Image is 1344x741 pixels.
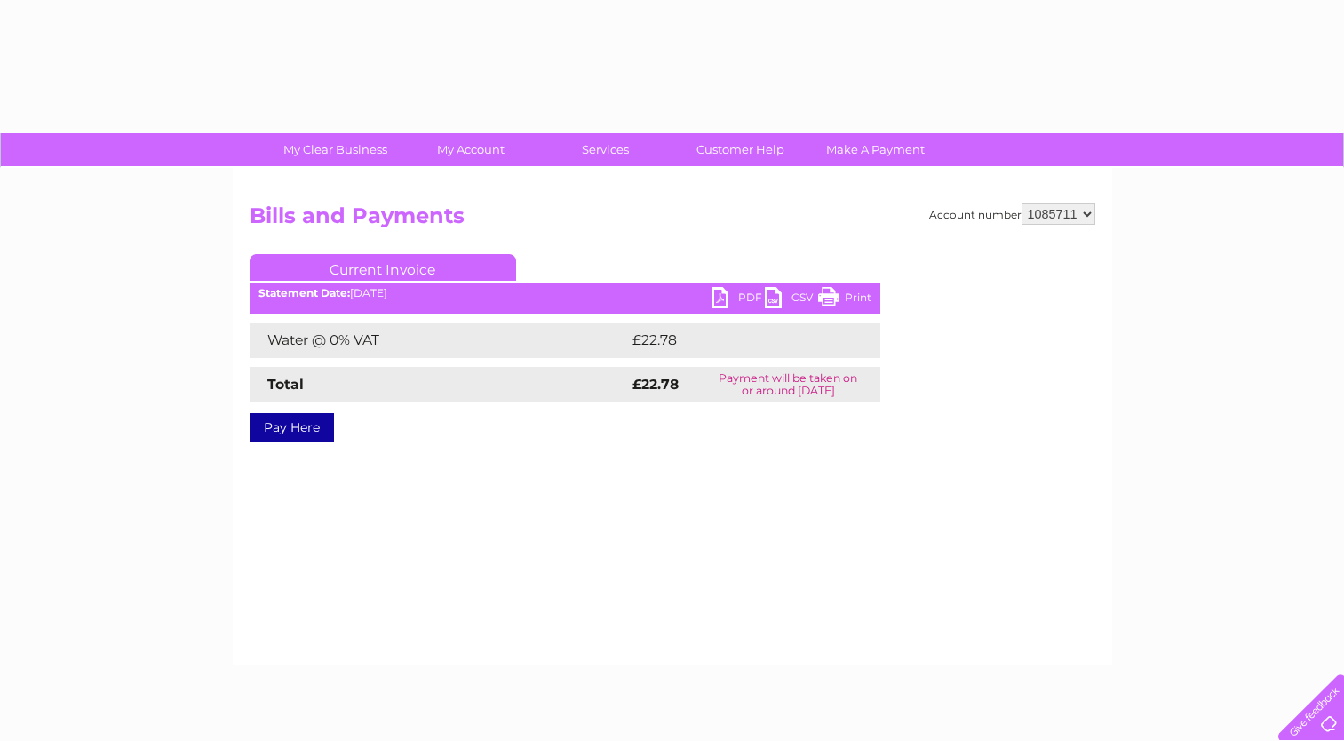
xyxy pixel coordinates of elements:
[929,203,1095,225] div: Account number
[696,367,880,402] td: Payment will be taken on or around [DATE]
[667,133,814,166] a: Customer Help
[765,287,818,313] a: CSV
[250,254,516,281] a: Current Invoice
[250,413,334,442] a: Pay Here
[802,133,949,166] a: Make A Payment
[250,323,628,358] td: Water @ 0% VAT
[712,287,765,313] a: PDF
[397,133,544,166] a: My Account
[628,323,844,358] td: £22.78
[262,133,409,166] a: My Clear Business
[258,286,350,299] b: Statement Date:
[250,287,880,299] div: [DATE]
[267,376,304,393] strong: Total
[532,133,679,166] a: Services
[818,287,871,313] a: Print
[632,376,679,393] strong: £22.78
[250,203,1095,237] h2: Bills and Payments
